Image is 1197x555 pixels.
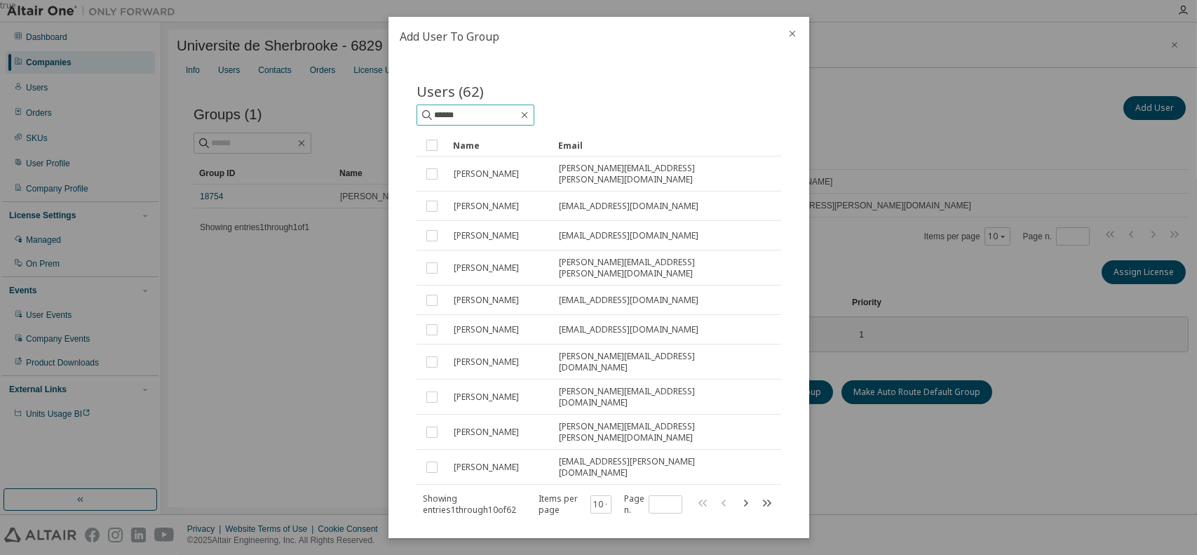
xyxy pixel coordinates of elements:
[559,386,757,408] span: [PERSON_NAME][EMAIL_ADDRESS][DOMAIN_NAME]
[454,392,519,403] span: [PERSON_NAME]
[454,230,519,241] span: [PERSON_NAME]
[559,201,698,212] span: [EMAIL_ADDRESS][DOMAIN_NAME]
[559,295,698,306] span: [EMAIL_ADDRESS][DOMAIN_NAME]
[417,81,484,101] span: Users (62)
[787,28,798,39] button: close
[559,257,757,279] span: [PERSON_NAME][EMAIL_ADDRESS][PERSON_NAME][DOMAIN_NAME]
[454,462,519,473] span: [PERSON_NAME]
[454,427,519,438] span: [PERSON_NAME]
[559,351,757,373] span: [PERSON_NAME][EMAIL_ADDRESS][DOMAIN_NAME]
[559,163,757,185] span: [PERSON_NAME][EMAIL_ADDRESS][PERSON_NAME][DOMAIN_NAME]
[454,201,519,212] span: [PERSON_NAME]
[454,356,519,368] span: [PERSON_NAME]
[454,262,519,274] span: [PERSON_NAME]
[624,493,682,516] span: Page n.
[593,499,608,510] button: 10
[423,493,516,516] span: Showing entries 1 through 10 of 62
[559,456,757,479] span: [EMAIL_ADDRESS][PERSON_NAME][DOMAIN_NAME]
[388,17,776,56] h2: Add User To Group
[559,230,698,241] span: [EMAIL_ADDRESS][DOMAIN_NAME]
[538,493,611,516] span: Items per page
[453,134,547,156] div: Name
[454,168,519,180] span: [PERSON_NAME]
[454,295,519,306] span: [PERSON_NAME]
[454,324,519,335] span: [PERSON_NAME]
[559,421,757,443] span: [PERSON_NAME][EMAIL_ADDRESS][PERSON_NAME][DOMAIN_NAME]
[558,134,757,156] div: Email
[559,324,698,335] span: [EMAIL_ADDRESS][DOMAIN_NAME]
